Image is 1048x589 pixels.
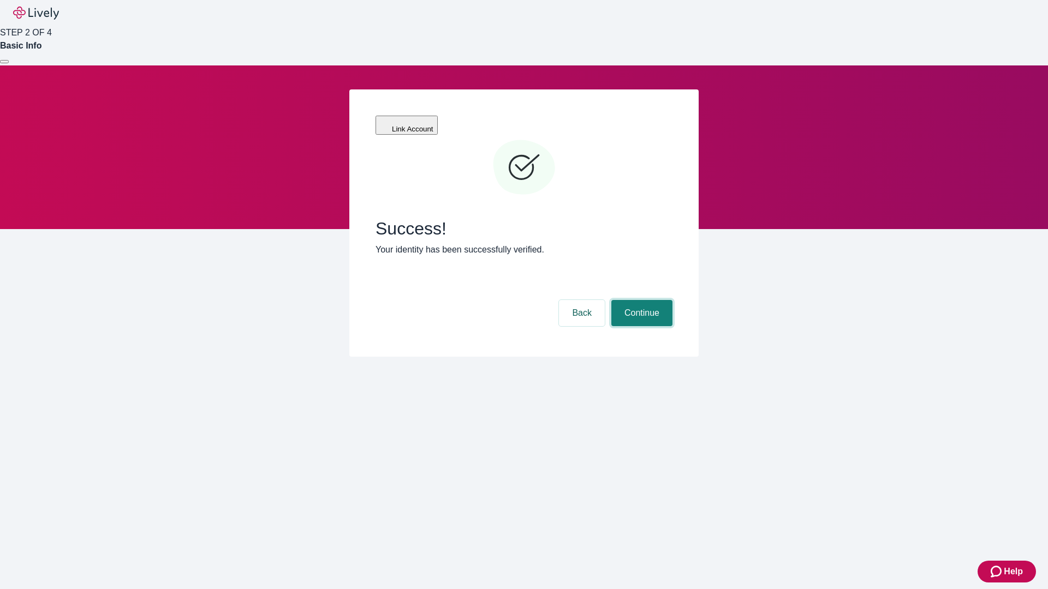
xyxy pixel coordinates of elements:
button: Continue [611,300,672,326]
img: Lively [13,7,59,20]
span: Success! [376,218,672,239]
button: Back [559,300,605,326]
p: Your identity has been successfully verified. [376,243,672,256]
svg: Zendesk support icon [991,565,1004,578]
button: Link Account [376,116,438,135]
button: Zendesk support iconHelp [978,561,1036,582]
span: Help [1004,565,1023,578]
svg: Checkmark icon [491,135,557,201]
